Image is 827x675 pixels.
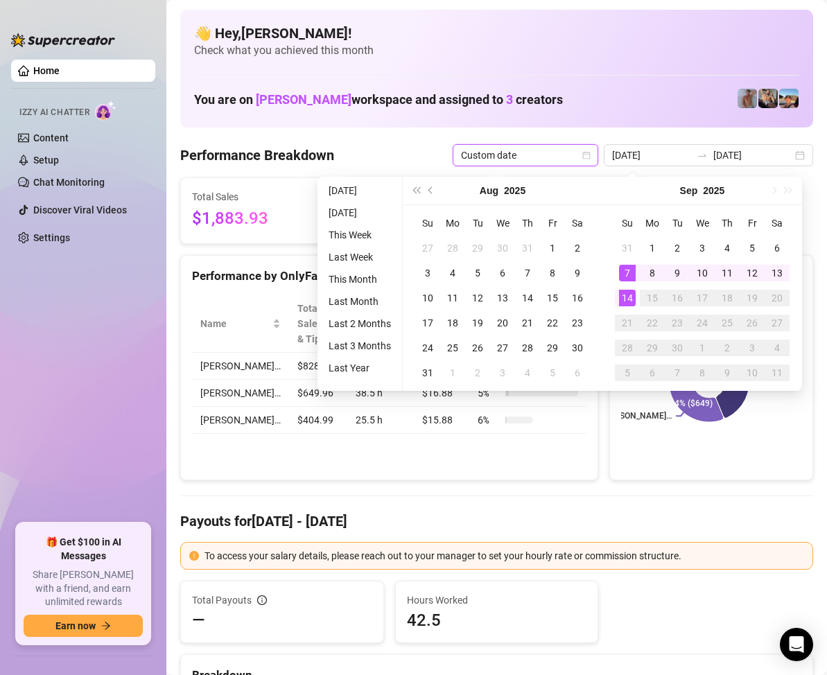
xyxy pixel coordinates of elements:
[644,315,661,331] div: 22
[415,310,440,335] td: 2025-08-17
[440,211,465,236] th: Mo
[180,146,334,165] h4: Performance Breakdown
[24,568,143,609] span: Share [PERSON_NAME] with a friend, and earn unlimited rewards
[680,177,698,204] button: Choose a month
[719,365,735,381] div: 9
[519,240,536,256] div: 31
[565,335,590,360] td: 2025-08-30
[740,360,765,385] td: 2025-10-10
[569,290,586,306] div: 16
[644,265,661,281] div: 8
[540,211,565,236] th: Fr
[519,365,536,381] div: 4
[24,536,143,563] span: 🎁 Get $100 in AI Messages
[640,236,665,261] td: 2025-09-01
[569,315,586,331] div: 23
[257,595,267,605] span: info-circle
[407,593,587,608] span: Hours Worked
[519,290,536,306] div: 14
[33,177,105,188] a: Chat Monitoring
[780,628,813,661] div: Open Intercom Messenger
[758,89,778,108] img: George
[744,365,760,381] div: 10
[540,335,565,360] td: 2025-08-29
[665,335,690,360] td: 2025-09-30
[506,92,513,107] span: 3
[719,240,735,256] div: 4
[440,261,465,286] td: 2025-08-04
[419,315,436,331] div: 17
[289,380,347,407] td: $649.96
[192,380,289,407] td: [PERSON_NAME]…
[715,286,740,310] td: 2025-09-18
[515,360,540,385] td: 2025-09-04
[565,261,590,286] td: 2025-08-09
[619,265,636,281] div: 7
[544,290,561,306] div: 15
[192,189,318,204] span: Total Sales
[192,593,252,608] span: Total Payouts
[444,340,461,356] div: 25
[690,211,715,236] th: We
[740,335,765,360] td: 2025-10-03
[565,211,590,236] th: Sa
[515,286,540,310] td: 2025-08-14
[615,335,640,360] td: 2025-09-28
[602,411,672,421] text: [PERSON_NAME]…
[697,150,708,161] span: to
[715,261,740,286] td: 2025-09-11
[640,261,665,286] td: 2025-09-08
[289,407,347,434] td: $404.99
[615,236,640,261] td: 2025-08-31
[490,211,515,236] th: We
[644,365,661,381] div: 6
[415,360,440,385] td: 2025-08-31
[101,621,111,631] span: arrow-right
[694,265,711,281] div: 10
[440,286,465,310] td: 2025-08-11
[669,365,686,381] div: 7
[465,261,490,286] td: 2025-08-05
[765,360,790,385] td: 2025-10-11
[569,265,586,281] div: 9
[424,177,439,204] button: Previous month (PageUp)
[769,290,785,306] div: 20
[694,365,711,381] div: 8
[544,240,561,256] div: 1
[415,261,440,286] td: 2025-08-03
[765,310,790,335] td: 2025-09-27
[719,340,735,356] div: 2
[11,33,115,47] img: logo-BBDzfeDw.svg
[480,177,498,204] button: Choose a month
[640,360,665,385] td: 2025-10-06
[644,240,661,256] div: 1
[419,365,436,381] div: 31
[494,365,511,381] div: 3
[565,310,590,335] td: 2025-08-23
[494,340,511,356] div: 27
[519,265,536,281] div: 7
[192,267,586,286] div: Performance by OnlyFans Creator
[465,286,490,310] td: 2025-08-12
[644,340,661,356] div: 29
[582,151,591,159] span: calendar
[440,236,465,261] td: 2025-07-28
[640,286,665,310] td: 2025-09-15
[744,265,760,281] div: 12
[719,315,735,331] div: 25
[540,261,565,286] td: 2025-08-08
[665,211,690,236] th: Tu
[347,380,413,407] td: 38.5 h
[515,211,540,236] th: Th
[465,335,490,360] td: 2025-08-26
[469,240,486,256] div: 29
[765,211,790,236] th: Sa
[323,271,397,288] li: This Month
[540,236,565,261] td: 2025-08-01
[769,340,785,356] div: 4
[419,340,436,356] div: 24
[697,150,708,161] span: swap-right
[694,290,711,306] div: 17
[615,360,640,385] td: 2025-10-05
[565,360,590,385] td: 2025-09-06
